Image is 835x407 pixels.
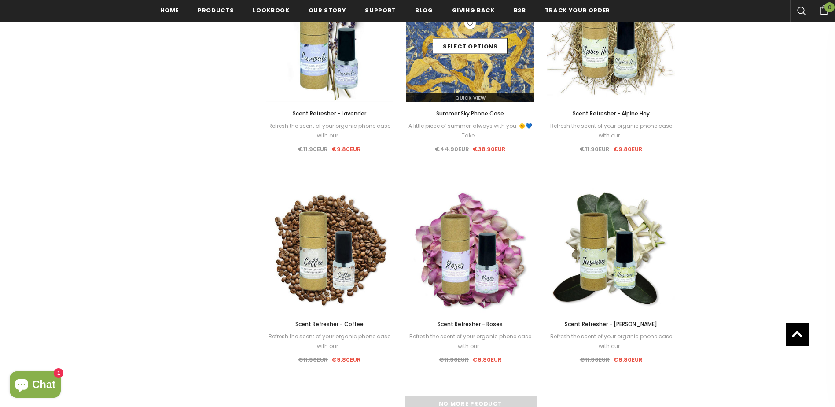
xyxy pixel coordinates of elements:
[295,320,364,328] span: Scent Refresher - Coffee
[266,332,394,351] div: Refresh the scent of your organic phone case with our...
[547,109,675,118] a: Scent Refresher - Alpine Hay
[613,145,643,153] span: €9.80EUR
[293,110,366,117] span: Scent Refresher - Lavender
[433,38,508,54] a: Select options
[613,355,643,364] span: €9.80EUR
[298,145,328,153] span: €11.90EUR
[547,121,675,141] div: Refresh the scent of your organic phone case with our...
[436,110,504,117] span: Summer Sky Phone Case
[266,319,394,329] a: Scent Refresher - Coffee
[452,6,495,15] span: Giving back
[473,145,506,153] span: €38.90EUR
[406,319,534,329] a: Scent Refresher - Roses
[298,355,328,364] span: €11.90EUR
[573,110,650,117] span: Scent Refresher - Alpine Hay
[406,93,534,102] a: Quick View
[266,121,394,141] div: Refresh the scent of your organic phone case with our...
[438,320,503,328] span: Scent Refresher - Roses
[266,109,394,118] a: Scent Refresher - Lavender
[565,320,657,328] span: Scent Refresher - [PERSON_NAME]
[824,2,835,12] span: 0
[406,109,534,118] a: Summer Sky Phone Case
[198,6,234,15] span: Products
[309,6,346,15] span: Our Story
[406,121,534,141] div: A little piece of summer, always with you. 🌞💙 Take...
[331,355,361,364] span: €9.80EUR
[547,319,675,329] a: Scent Refresher - [PERSON_NAME]
[545,6,610,15] span: Track your order
[365,6,396,15] span: support
[580,145,610,153] span: €11.90EUR
[547,332,675,351] div: Refresh the scent of your organic phone case with our...
[415,6,433,15] span: Blog
[455,94,486,101] span: Quick View
[514,6,526,15] span: B2B
[580,355,610,364] span: €11.90EUR
[160,6,179,15] span: Home
[813,4,835,15] a: 0
[7,371,63,400] inbox-online-store-chat: Shopify online store chat
[253,6,289,15] span: Lookbook
[439,355,469,364] span: €11.90EUR
[472,355,502,364] span: €9.80EUR
[406,332,534,351] div: Refresh the scent of your organic phone case with our...
[331,145,361,153] span: €9.80EUR
[435,145,469,153] span: €44.90EUR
